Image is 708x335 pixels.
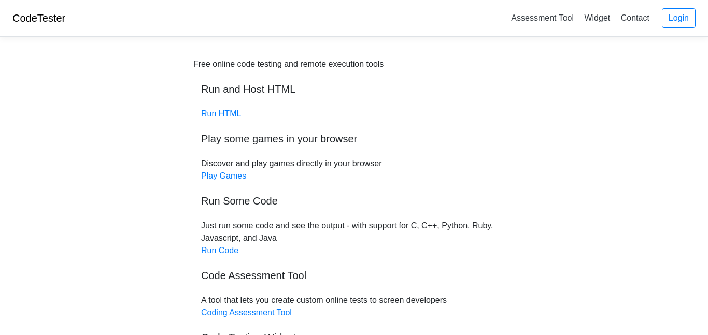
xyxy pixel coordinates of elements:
[201,83,507,95] h5: Run and Host HTML
[507,9,578,26] a: Assessment Tool
[662,8,696,28] a: Login
[580,9,614,26] a: Widget
[12,12,65,24] a: CodeTester
[617,9,654,26] a: Contact
[193,58,384,70] div: Free online code testing and remote execution tools
[201,133,507,145] h5: Play some games in your browser
[201,109,241,118] a: Run HTML
[201,195,507,207] h5: Run Some Code
[201,171,246,180] a: Play Games
[201,246,238,255] a: Run Code
[201,269,507,282] h5: Code Assessment Tool
[201,308,292,317] a: Coding Assessment Tool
